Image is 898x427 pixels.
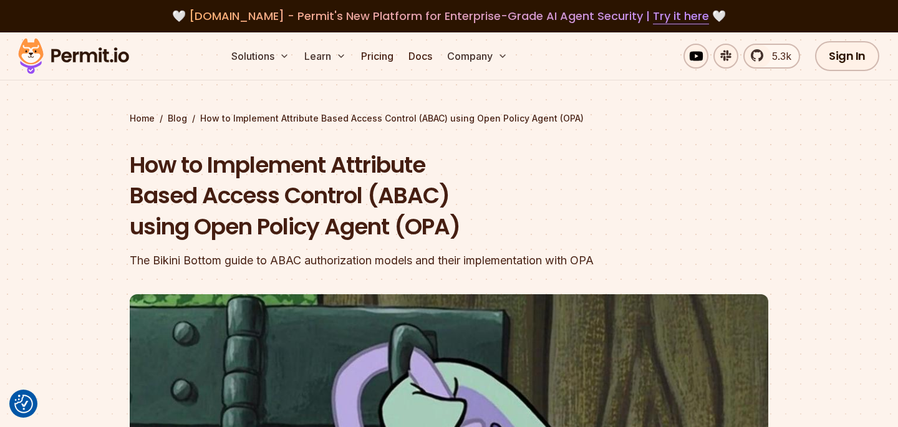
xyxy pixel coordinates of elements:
div: / / [130,112,768,125]
div: 🤍 🤍 [30,7,868,25]
a: Home [130,112,155,125]
a: Try it here [653,8,709,24]
button: Learn [299,44,351,69]
span: [DOMAIN_NAME] - Permit's New Platform for Enterprise-Grade AI Agent Security | [189,8,709,24]
img: Revisit consent button [14,395,33,413]
img: Permit logo [12,35,135,77]
button: Consent Preferences [14,395,33,413]
button: Solutions [226,44,294,69]
a: Sign In [815,41,879,71]
a: Docs [403,44,437,69]
a: 5.3k [743,44,800,69]
div: The Bikini Bottom guide to ABAC authorization models and their implementation with OPA [130,252,609,269]
a: Pricing [356,44,398,69]
h1: How to Implement Attribute Based Access Control (ABAC) using Open Policy Agent (OPA) [130,150,609,242]
span: 5.3k [765,49,791,64]
a: Blog [168,112,187,125]
button: Company [442,44,513,69]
